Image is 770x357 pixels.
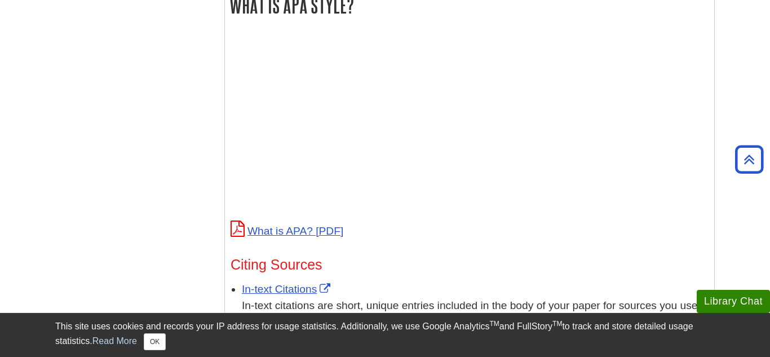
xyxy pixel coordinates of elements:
h3: Citing Sources [231,257,709,273]
a: Link opens in new window [242,283,333,295]
a: Back to Top [731,152,767,167]
iframe: What is APA? [231,33,546,211]
a: Read More [92,336,137,346]
div: This site uses cookies and records your IP address for usage statistics. Additionally, we use Goo... [55,320,715,350]
sup: TM [489,320,499,328]
button: Close [144,333,166,350]
a: What is APA? [231,225,343,237]
div: In-text citations are short, unique entries included in the body of your paper for sources you us... [242,298,709,330]
sup: TM [552,320,562,328]
button: Library Chat [697,290,770,313]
